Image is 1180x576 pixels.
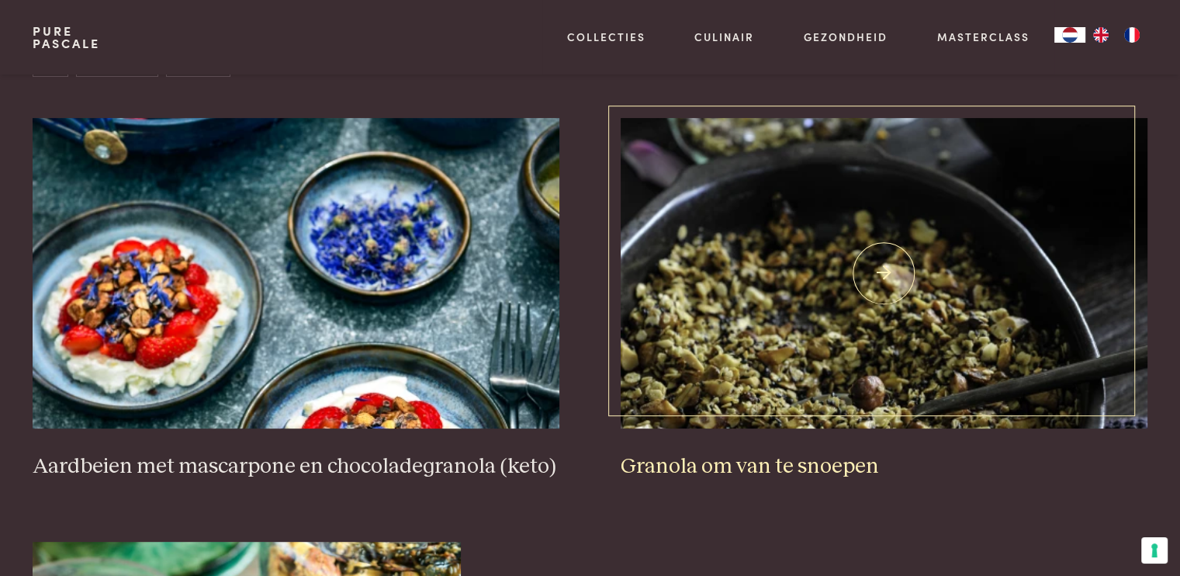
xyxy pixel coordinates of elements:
[33,25,100,50] a: PurePascale
[33,118,559,429] img: Aardbeien met mascarpone en chocoladegranola (keto)
[1085,27,1116,43] a: EN
[804,29,888,45] a: Gezondheid
[1054,27,1085,43] a: NL
[567,29,645,45] a: Collecties
[621,118,1147,480] a: Granola om van te snoepen Granola om van te snoepen
[33,453,559,481] h3: Aardbeien met mascarpone en chocoladegranola (keto)
[1085,27,1147,43] ul: Language list
[1116,27,1147,43] a: FR
[694,29,754,45] a: Culinair
[621,118,1147,429] img: Granola om van te snoepen
[33,118,559,480] a: Aardbeien met mascarpone en chocoladegranola (keto) Aardbeien met mascarpone en chocoladegranola ...
[1054,27,1085,43] div: Language
[621,453,1147,481] h3: Granola om van te snoepen
[937,29,1029,45] a: Masterclass
[1054,27,1147,43] aside: Language selected: Nederlands
[1141,537,1168,564] button: Uw voorkeuren voor toestemming voor trackingtechnologieën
